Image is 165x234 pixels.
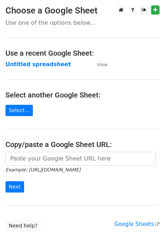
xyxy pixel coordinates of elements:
small: Example: [URL][DOMAIN_NAME] [5,167,80,172]
input: Paste your Google Sheet URL here [5,152,156,166]
a: Untitled spreadsheet [5,61,71,68]
h3: Choose a Google Sheet [5,5,160,16]
h4: Use a recent Google Sheet: [5,49,160,57]
h4: Select another Google Sheet: [5,91,160,99]
h4: Copy/paste a Google Sheet URL: [5,140,160,149]
a: View [89,61,108,68]
a: Google Sheets [114,221,160,227]
a: Need help? [5,220,41,231]
p: Use one of the options below... [5,19,160,27]
input: Next [5,181,24,193]
a: Select... [5,105,33,116]
small: View [97,62,108,67]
